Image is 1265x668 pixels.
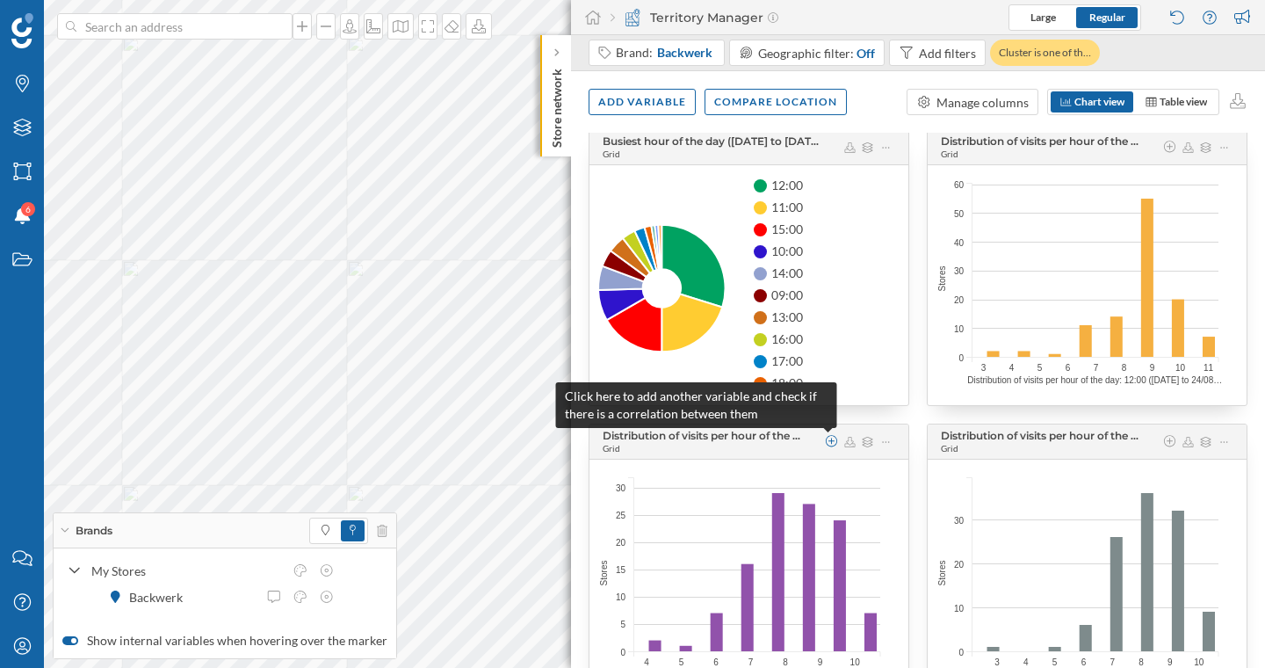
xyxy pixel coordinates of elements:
[657,44,712,62] span: Backwerk
[967,375,1222,385] text: Distribution of visits per hour of the day: 12:00 ([DATE] to 24/08…
[1204,363,1214,373] text: 11
[1150,363,1155,373] text: 9
[603,429,806,442] span: Distribution of visits per hour of the day: 13:00 ([DATE] to [DATE])
[954,178,964,192] span: 60
[771,330,803,348] span: 16:00
[941,429,1145,442] span: Distribution of visits per hour of the day: 14:00 ([DATE] to [DATE])
[616,536,625,549] span: 20
[616,44,715,62] div: Brand:
[771,309,803,326] span: 13:00
[611,9,778,26] div: Territory Manager
[771,199,803,216] span: 11:00
[91,562,283,580] div: My Stores
[76,523,112,539] span: Brands
[937,561,947,586] text: Stores
[954,322,964,335] span: 10
[771,374,803,392] span: 18:00
[818,657,823,667] text: 9
[1110,657,1115,667] text: 7
[954,513,964,526] span: 30
[1081,657,1087,667] text: 6
[1160,95,1207,108] span: Table view
[620,618,625,631] span: 5
[644,657,649,667] text: 4
[748,657,754,667] text: 7
[37,12,100,28] span: Support
[958,645,964,658] span: 0
[954,557,964,570] span: 20
[958,351,964,364] span: 0
[129,588,192,606] div: Backwerk
[954,601,964,614] span: 10
[603,442,620,454] div: Grid
[1009,363,1015,373] text: 4
[919,44,976,62] div: Add filters
[1094,363,1099,373] text: 7
[771,221,803,238] span: 15:00
[620,645,625,658] span: 0
[937,266,947,292] text: Stores
[936,93,1029,112] div: Manage columns
[616,509,625,522] span: 25
[62,632,387,650] label: Show internal variables when hovering over the marker
[1194,657,1204,667] text: 10
[954,265,964,278] span: 30
[994,657,1000,667] text: 3
[11,13,33,48] img: Geoblink Logo
[1037,363,1043,373] text: 5
[624,9,641,26] img: territory-manager.svg
[1089,11,1125,24] span: Regular
[954,294,964,307] span: 20
[603,134,821,148] span: Busiest hour of the day ([DATE] to [DATE])
[783,657,788,667] text: 8
[771,177,803,194] span: 12:00
[1122,363,1127,373] text: 8
[1074,95,1124,108] span: Chart view
[981,363,987,373] text: 3
[990,40,1100,66] div: Cluster is one of th…
[1030,11,1056,24] span: Large
[771,287,803,304] span: 09:00
[857,44,875,62] div: Off
[1052,657,1058,667] text: 5
[954,236,964,249] span: 40
[758,46,854,61] span: Geographic filter:
[941,134,1145,148] span: Distribution of visits per hour of the day: 12:00 ([DATE] to [DATE])
[941,442,958,454] div: Grid
[1138,657,1144,667] text: 8
[556,382,837,428] div: Click here to add another variable and check if there is a correlation between them
[679,657,684,667] text: 5
[771,265,803,282] span: 14:00
[603,148,620,160] div: Grid
[1167,657,1173,667] text: 9
[616,563,625,577] span: 15
[1175,363,1186,373] text: 10
[1066,363,1071,373] text: 6
[771,243,803,260] span: 10:00
[548,62,566,148] p: Store network
[941,148,958,160] div: Grid
[713,657,719,667] text: 6
[616,591,625,604] span: 10
[771,352,803,370] span: 17:00
[25,200,31,218] span: 6
[954,207,964,220] span: 50
[850,657,861,667] text: 10
[616,482,625,495] span: 30
[1023,657,1029,667] text: 4
[599,561,609,586] text: Stores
